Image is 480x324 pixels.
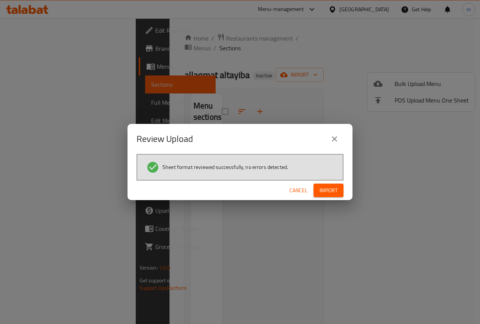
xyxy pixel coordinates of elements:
[313,184,343,197] button: Import
[162,163,288,171] span: Sheet format reviewed successfully, no errors detected.
[286,184,310,197] button: Cancel
[319,186,337,195] span: Import
[136,133,193,145] h2: Review Upload
[289,186,307,195] span: Cancel
[325,130,343,148] button: close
